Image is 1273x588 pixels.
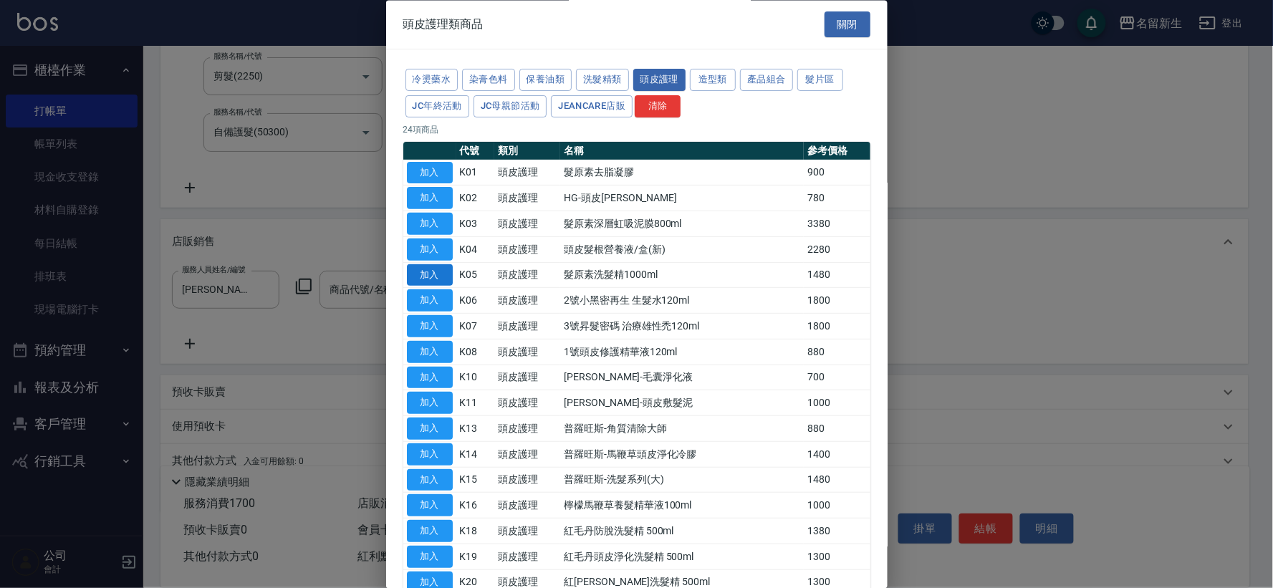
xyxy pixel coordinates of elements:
th: 類別 [494,142,560,160]
td: 頭皮護理 [494,365,560,391]
td: 頭皮護理 [494,519,560,544]
button: 加入 [407,521,453,543]
td: 頭皮護理 [494,339,560,365]
td: 1000 [804,390,870,416]
td: 頭皮護理 [494,390,560,416]
button: 加入 [407,238,453,261]
button: 加入 [407,495,453,517]
button: 加入 [407,443,453,466]
button: 加入 [407,469,453,491]
td: 1480 [804,468,870,493]
button: 加入 [407,418,453,440]
td: 普羅旺斯-洗髮系列(大) [560,468,804,493]
td: 普羅旺斯-馬鞭草頭皮淨化冷膠 [560,442,804,468]
td: 1300 [804,544,870,570]
td: 普羅旺斯-角質清除大師 [560,416,804,442]
td: 1480 [804,263,870,289]
td: 紅毛丹頭皮淨化洗髮精 500ml [560,544,804,570]
td: [PERSON_NAME]-毛囊淨化液 [560,365,804,391]
td: K13 [456,416,494,442]
button: 加入 [407,392,453,415]
td: HG-頭皮[PERSON_NAME] [560,185,804,211]
button: JC年終活動 [405,95,469,117]
td: 3380 [804,211,870,237]
button: 冷燙藥水 [405,69,458,92]
td: 頭皮護理 [494,493,560,519]
td: 檸檬馬鞭草養髮精華液100ml [560,493,804,519]
td: K01 [456,160,494,186]
td: 頭皮護理 [494,416,560,442]
button: 清除 [635,95,681,117]
button: 染膏色料 [462,69,515,92]
p: 24 項商品 [403,123,870,136]
td: 1800 [804,288,870,314]
td: 頭皮護理 [494,237,560,263]
button: 加入 [407,290,453,312]
button: 加入 [407,316,453,338]
button: 髮片區 [797,69,843,92]
td: 紅毛丹防脫洗髮精 500ml [560,519,804,544]
td: 頭皮護理 [494,468,560,493]
button: JC母親節活動 [474,95,547,117]
td: 1800 [804,314,870,339]
td: K15 [456,468,494,493]
button: JeanCare店販 [551,95,633,117]
button: 保養油類 [519,69,572,92]
td: 髮原素深層虹吸泥膜800ml [560,211,804,237]
button: 洗髮精類 [576,69,629,92]
button: 加入 [407,162,453,184]
td: 1400 [804,442,870,468]
td: K02 [456,185,494,211]
td: K03 [456,211,494,237]
th: 參考價格 [804,142,870,160]
td: 髮原素去脂凝膠 [560,160,804,186]
button: 加入 [407,546,453,568]
td: K06 [456,288,494,314]
td: 2號小 黑密再生 生髮水120ml [560,288,804,314]
th: 名稱 [560,142,804,160]
td: 1000 [804,493,870,519]
td: [PERSON_NAME]-頭皮敷髮泥 [560,390,804,416]
button: 關閉 [825,11,870,38]
button: 頭皮護理 [633,69,686,92]
td: K10 [456,365,494,391]
td: 1380 [804,519,870,544]
td: 880 [804,339,870,365]
td: K16 [456,493,494,519]
td: K07 [456,314,494,339]
td: 頭皮護理 [494,211,560,237]
td: K14 [456,442,494,468]
td: 頭皮護理 [494,442,560,468]
td: 880 [804,416,870,442]
button: 加入 [407,264,453,286]
td: K04 [456,237,494,263]
td: K08 [456,339,494,365]
td: 頭皮護理 [494,314,560,339]
td: 700 [804,365,870,391]
td: K18 [456,519,494,544]
button: 加入 [407,188,453,210]
td: 髮原素洗髮精1000ml [560,263,804,289]
button: 產品組合 [740,69,793,92]
td: K05 [456,263,494,289]
td: 頭皮護理 [494,160,560,186]
td: 780 [804,185,870,211]
td: K19 [456,544,494,570]
td: 頭皮護理 [494,544,560,570]
td: 頭皮護理 [494,288,560,314]
td: 2280 [804,237,870,263]
th: 代號 [456,142,494,160]
button: 加入 [407,367,453,389]
td: 頭皮護理 [494,263,560,289]
td: 1號頭皮修護精華液120ml [560,339,804,365]
td: 頭皮護理 [494,185,560,211]
button: 造型類 [690,69,736,92]
td: 900 [804,160,870,186]
button: 加入 [407,213,453,236]
button: 加入 [407,341,453,363]
span: 頭皮護理類商品 [403,17,484,32]
td: K11 [456,390,494,416]
td: 3號 昇髮密碼 治療雄性禿120ml [560,314,804,339]
td: 頭皮髮根營養液/盒(新) [560,237,804,263]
